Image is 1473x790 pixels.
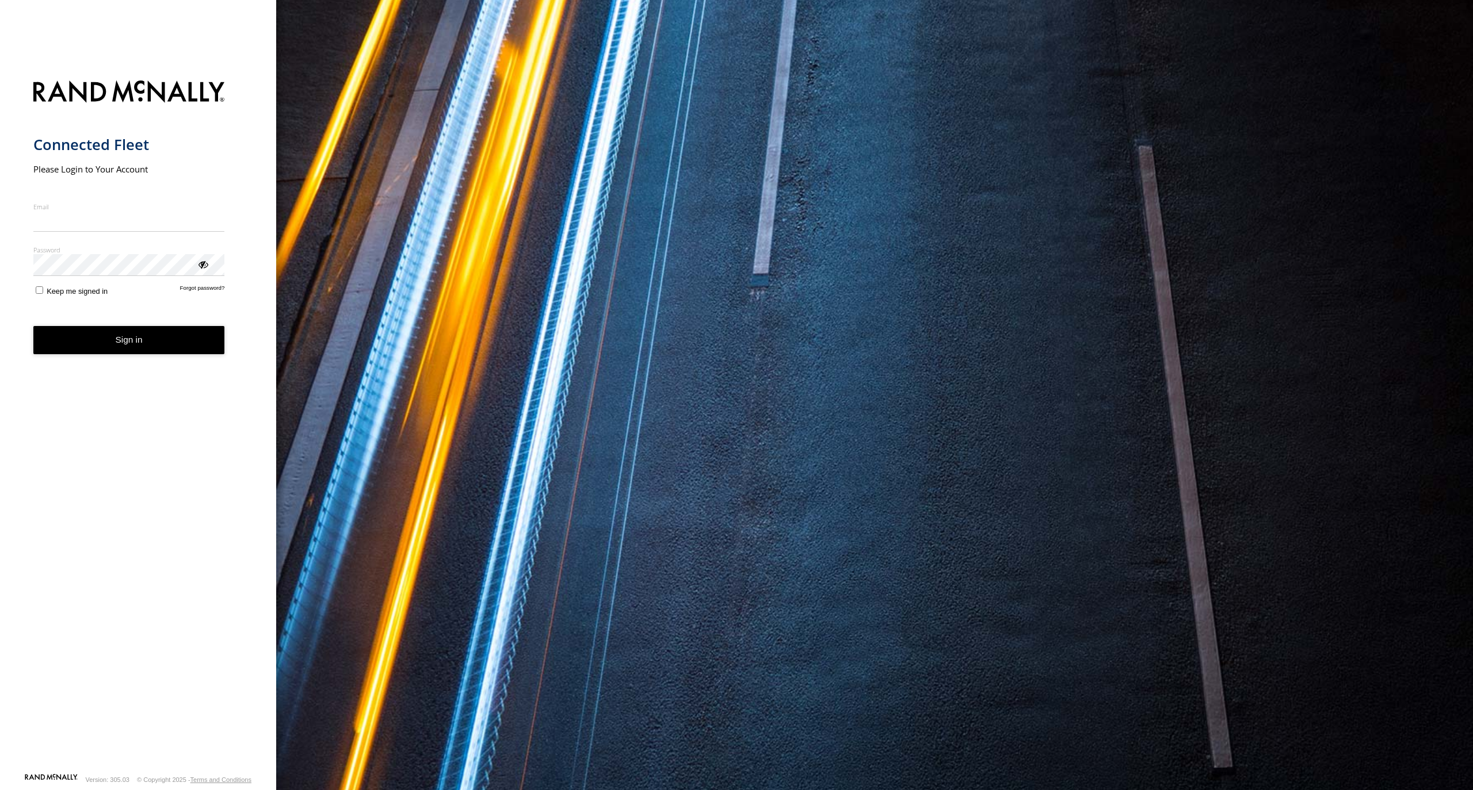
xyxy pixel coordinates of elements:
input: Keep me signed in [36,286,43,294]
a: Terms and Conditions [190,776,251,783]
form: main [33,74,243,773]
label: Email [33,202,225,211]
div: Version: 305.03 [86,776,129,783]
a: Forgot password? [180,285,225,296]
label: Password [33,246,225,254]
div: ViewPassword [197,258,208,270]
h1: Connected Fleet [33,135,225,154]
span: Keep me signed in [47,287,108,296]
h2: Please Login to Your Account [33,163,225,175]
button: Sign in [33,326,225,354]
img: Rand McNally [33,78,225,108]
div: © Copyright 2025 - [137,776,251,783]
a: Visit our Website [25,774,78,785]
